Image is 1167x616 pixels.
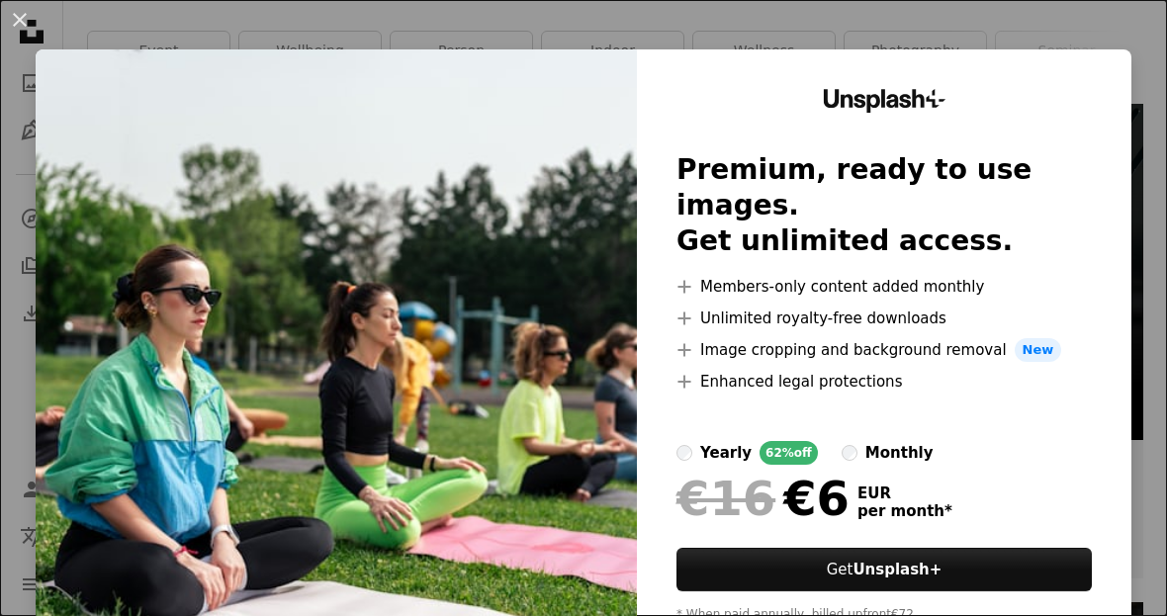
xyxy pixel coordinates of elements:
input: yearly62%off [676,445,692,461]
button: GetUnsplash+ [676,548,1092,591]
li: Members-only content added monthly [676,275,1092,299]
span: EUR [857,484,952,502]
h2: Premium, ready to use images. Get unlimited access. [676,152,1092,259]
div: 62% off [760,441,818,465]
li: Unlimited royalty-free downloads [676,307,1092,330]
input: monthly [842,445,857,461]
li: Image cropping and background removal [676,338,1092,362]
div: monthly [865,441,934,465]
strong: Unsplash+ [853,561,942,578]
span: €16 [676,473,775,524]
span: per month * [857,502,952,520]
div: €6 [676,473,850,524]
li: Enhanced legal protections [676,370,1092,394]
div: yearly [700,441,752,465]
span: New [1015,338,1062,362]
